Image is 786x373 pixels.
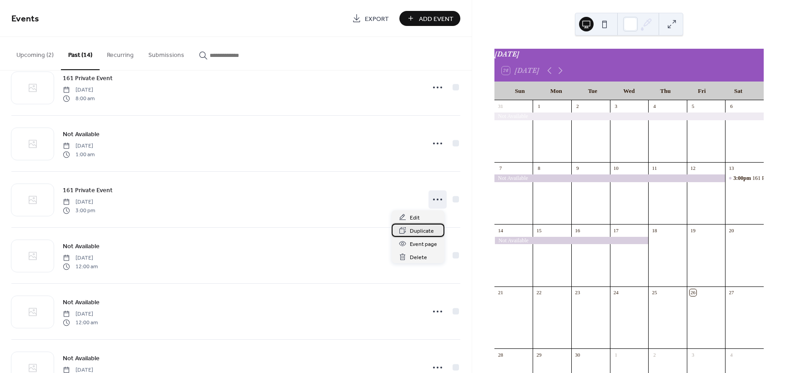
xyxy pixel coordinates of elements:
div: 30 [574,351,581,358]
div: 7 [497,165,504,172]
span: 1:00 am [63,150,95,158]
span: 3:00pm [733,174,752,182]
span: [DATE] [63,254,98,262]
div: 21 [497,289,504,296]
span: Not Available [63,242,100,251]
div: 22 [535,289,542,296]
button: Submissions [141,37,191,69]
span: 12:00 am [63,262,98,271]
div: 1 [613,351,620,358]
span: [DATE] [63,86,95,94]
a: Not Available [63,353,100,363]
span: Not Available [63,354,100,363]
span: [DATE] [63,142,95,150]
div: 2 [651,351,658,358]
span: 3:00 pm [63,206,95,215]
span: Event page [410,240,437,249]
div: 6 [728,103,735,110]
div: Sun [502,82,538,100]
span: Delete [410,253,427,262]
span: 161 Private Event [63,74,113,83]
div: 20 [728,227,735,234]
div: 17 [613,227,620,234]
div: 27 [728,289,735,296]
div: [DATE] [494,49,764,60]
div: 28 [497,351,504,358]
div: 4 [728,351,735,358]
div: Not Available [494,237,648,245]
div: Sat [720,82,756,100]
div: Fri [684,82,720,100]
button: Recurring [100,37,141,69]
div: 161 Private Event [725,174,764,182]
div: 23 [574,289,581,296]
a: 161 Private Event [63,73,113,83]
div: 8 [535,165,542,172]
div: 15 [535,227,542,234]
div: 11 [651,165,658,172]
div: Mon [538,82,574,100]
div: 26 [690,289,696,296]
div: 18 [651,227,658,234]
div: 14 [497,227,504,234]
div: 4 [651,103,658,110]
span: Not Available [63,130,100,139]
div: 5 [690,103,696,110]
span: 8:00 am [63,94,95,102]
span: Duplicate [410,226,434,236]
a: 161 Private Event [63,185,113,195]
a: Not Available [63,297,100,307]
span: 161 Private Event [63,186,113,195]
div: 9 [574,165,581,172]
div: Tue [574,82,611,100]
div: 16 [574,227,581,234]
div: Thu [647,82,684,100]
a: Not Available [63,241,100,251]
span: [DATE] [63,198,95,206]
div: 29 [535,351,542,358]
span: Export [365,14,389,24]
span: Edit [410,213,420,223]
div: 12 [690,165,696,172]
div: 31 [497,103,504,110]
span: Not Available [63,298,100,307]
span: Add Event [419,14,453,24]
div: 10 [613,165,620,172]
div: 3 [690,351,696,358]
div: 19 [690,227,696,234]
button: Upcoming (2) [9,37,61,69]
button: Past (14) [61,37,100,70]
span: [DATE] [63,310,98,318]
div: 1 [535,103,542,110]
span: Events [11,10,39,28]
div: 2 [574,103,581,110]
div: 13 [728,165,735,172]
div: 25 [651,289,658,296]
div: Not Available [494,174,726,182]
span: 12:00 am [63,318,98,327]
div: Not Available [494,112,764,120]
button: Add Event [399,11,460,26]
div: Wed [611,82,647,100]
a: Export [345,11,396,26]
div: 24 [613,289,620,296]
div: 3 [613,103,620,110]
a: Not Available [63,129,100,139]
